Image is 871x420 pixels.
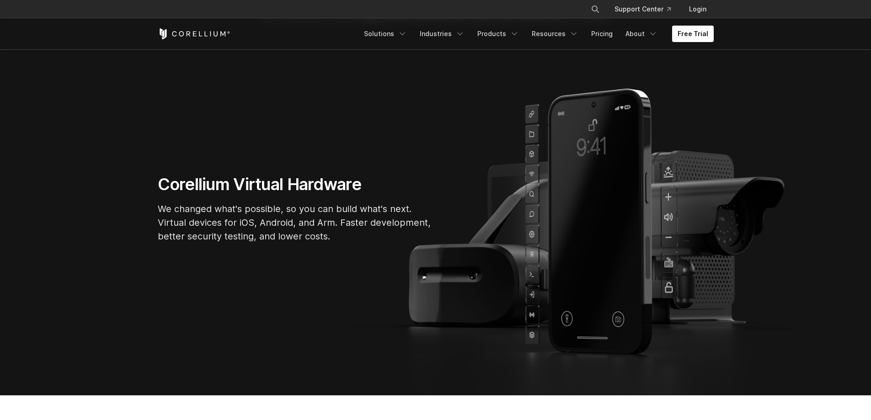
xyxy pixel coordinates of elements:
[414,26,470,42] a: Industries
[472,26,524,42] a: Products
[587,1,604,17] button: Search
[672,26,714,42] a: Free Trial
[158,174,432,195] h1: Corellium Virtual Hardware
[586,26,618,42] a: Pricing
[358,26,714,42] div: Navigation Menu
[526,26,584,42] a: Resources
[620,26,663,42] a: About
[358,26,412,42] a: Solutions
[607,1,678,17] a: Support Center
[580,1,714,17] div: Navigation Menu
[158,202,432,243] p: We changed what's possible, so you can build what's next. Virtual devices for iOS, Android, and A...
[682,1,714,17] a: Login
[158,28,230,39] a: Corellium Home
